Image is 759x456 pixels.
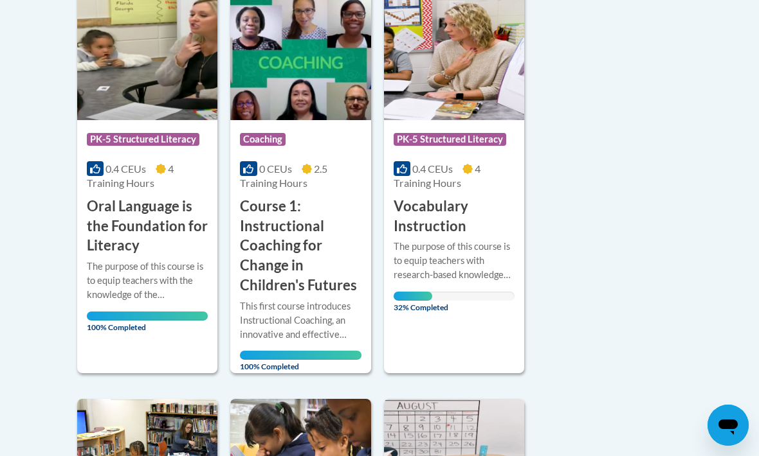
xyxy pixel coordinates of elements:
[394,133,506,146] span: PK-5 Structured Literacy
[87,162,174,189] span: 4 Training Hours
[708,405,749,446] iframe: Button to launch messaging window
[240,351,361,360] div: Your progress
[240,133,286,146] span: Coaching
[394,197,515,236] h3: Vocabulary Instruction
[259,162,292,175] span: 0 CEUs
[394,292,432,301] div: Your progress
[87,259,208,302] div: The purpose of this course is to equip teachers with the knowledge of the components of oral lang...
[87,311,208,332] span: 100% Completed
[394,162,480,189] span: 4 Training Hours
[412,162,453,175] span: 0.4 CEUs
[394,240,515,282] div: The purpose of this course is to equip teachers with research-based knowledge and strategies to p...
[105,162,146,175] span: 0.4 CEUs
[87,311,208,320] div: Your progress
[240,299,361,342] div: This first course introduces Instructional Coaching, an innovative and effective relationships-ba...
[240,351,361,371] span: 100% Completed
[87,197,208,256] h3: Oral Language is the Foundation for Literacy
[240,162,327,189] span: 2.5 Training Hours
[240,197,361,295] h3: Course 1: Instructional Coaching for Change in Children's Futures
[87,133,199,146] span: PK-5 Structured Literacy
[394,292,432,312] span: 32% Completed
